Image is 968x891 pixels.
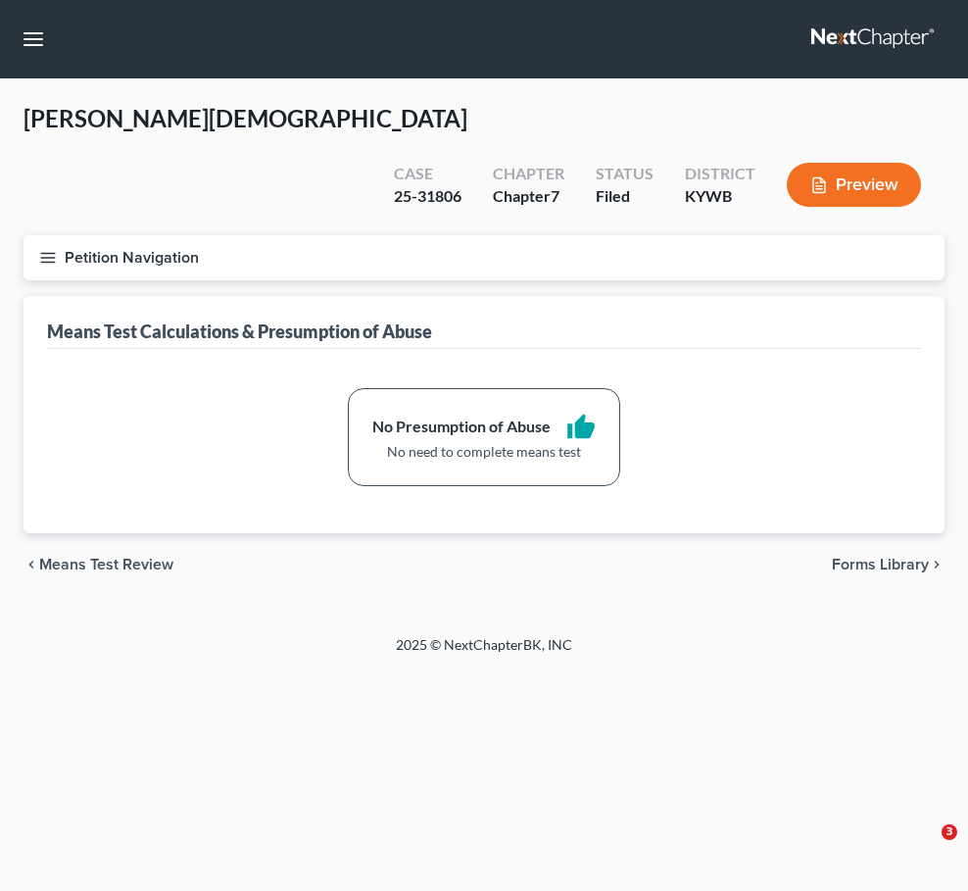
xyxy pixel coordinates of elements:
[685,163,755,185] div: District
[372,416,551,438] div: No Presumption of Abuse
[493,185,564,208] div: Chapter
[493,163,564,185] div: Chapter
[131,635,837,670] div: 2025 © NextChapterBK, INC
[566,413,596,442] i: thumb_up
[394,185,461,208] div: 25-31806
[596,185,653,208] div: Filed
[832,557,944,572] button: Forms Library chevron_right
[942,824,957,840] span: 3
[24,557,173,572] button: chevron_left Means Test Review
[832,557,929,572] span: Forms Library
[24,104,467,132] span: [PERSON_NAME][DEMOGRAPHIC_DATA]
[39,557,173,572] span: Means Test Review
[372,442,596,462] div: No need to complete means test
[787,163,921,207] button: Preview
[901,824,948,871] iframe: Intercom live chat
[47,320,432,343] div: Means Test Calculations & Presumption of Abuse
[24,557,39,572] i: chevron_left
[24,235,944,280] button: Petition Navigation
[596,163,653,185] div: Status
[685,185,755,208] div: KYWB
[929,557,944,572] i: chevron_right
[394,163,461,185] div: Case
[551,186,559,205] span: 7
